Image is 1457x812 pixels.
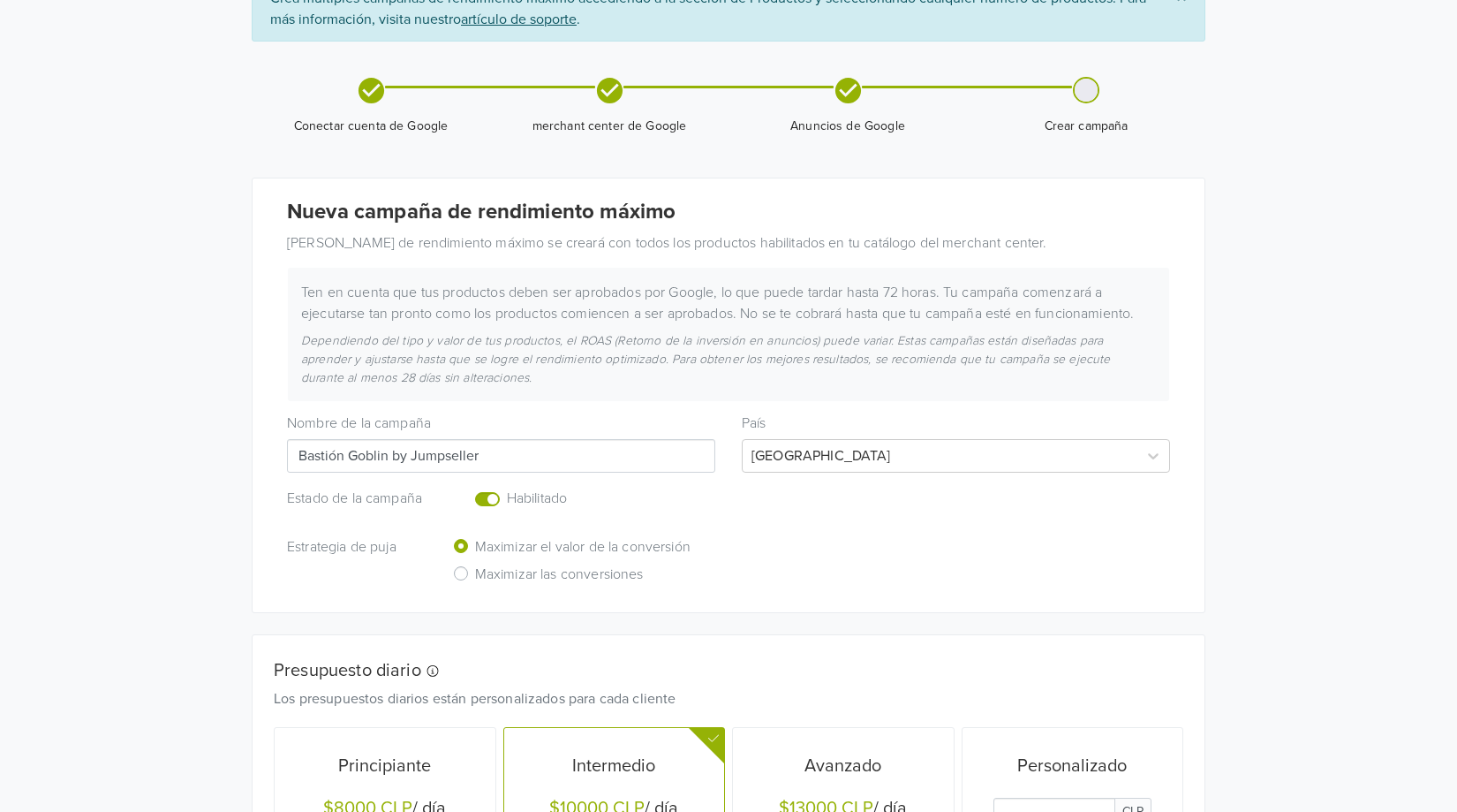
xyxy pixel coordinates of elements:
[287,439,715,473] input: Campaign name
[259,118,483,135] span: Conectar cuenta de Google
[287,415,715,432] h6: Nombre de la campaña
[516,755,713,777] h5: Intermedio
[286,755,484,777] h5: Principiante
[744,755,942,777] h5: Avanzado
[475,539,691,556] h6: Maximizar el valor de la conversión
[260,688,1170,710] div: Los presupuestos diarios están personalizados para cada cliente
[475,566,644,583] h6: Maximizar las conversiones
[274,660,1157,681] h5: Presupuesto diario
[497,118,721,135] span: merchant center de Google
[736,118,960,135] span: Anuncios de Google
[287,200,1170,225] h4: Nueva campaña de rendimiento máximo
[742,415,1170,432] h6: País
[461,11,577,28] u: artículo de soporte
[287,539,426,556] h6: Estrategia de puja
[288,331,1169,387] div: Dependiendo del tipo y valor de tus productos, el ROAS (Retorno de la inversión en anuncios) pued...
[274,232,1183,254] div: [PERSON_NAME] de rendimiento máximo se creará con todos los productos habilitados en tu catálogo ...
[974,118,1198,135] span: Crear campaña
[287,490,426,507] h6: Estado de la campaña
[974,755,1172,777] h5: Personalizado
[288,282,1169,324] div: Ten en cuenta que tus productos deben ser aprobados por Google, lo que puede tardar hasta 72 hora...
[507,490,659,507] h6: Habilitado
